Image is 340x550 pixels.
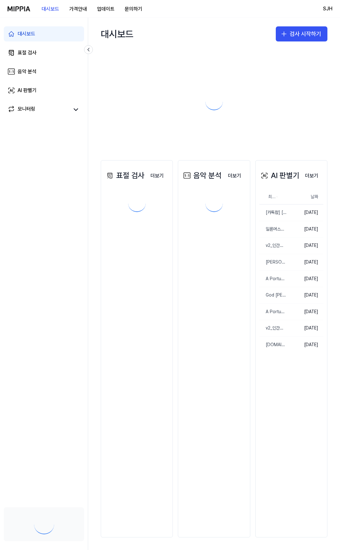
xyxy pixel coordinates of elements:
[287,303,323,320] td: [DATE]
[259,226,287,232] div: 일론머스크 - '화성 갈끄니까(To [GEOGRAPHIC_DATA])' MV
[323,5,332,13] button: SJH
[287,320,323,337] td: [DATE]
[287,221,323,237] td: [DATE]
[259,287,287,303] a: God [PERSON_NAME] ([PERSON_NAME]) '바로 리부트 정상화' MV
[276,26,327,41] button: 검사 시작하기
[4,64,84,79] a: 음악 분석
[287,287,323,304] td: [DATE]
[4,26,84,41] a: 대시보드
[4,45,84,60] a: 표절 검사
[259,309,287,315] div: A Portugal without [PERSON_NAME] 4.5
[287,237,323,254] td: [DATE]
[287,189,323,204] th: 날짜
[287,204,323,221] td: [DATE]
[259,342,287,348] div: [DOMAIN_NAME] - 인간극장 오프닝
[259,320,287,336] a: v2_인간극장 오프닝
[259,325,287,331] div: v2_인간극장 오프닝
[259,276,287,282] div: A Portugal without [PERSON_NAME] 4.5
[300,170,323,182] button: 더보기
[120,3,147,15] button: 문의하기
[92,0,120,18] a: 업데이트
[259,292,287,298] div: God [PERSON_NAME] ([PERSON_NAME]) '바로 리부트 정상화' MV
[37,3,64,15] button: 대시보드
[18,87,37,94] div: AI 판별기
[8,6,30,11] img: logo
[287,254,323,271] td: [DATE]
[259,271,287,287] a: A Portugal without [PERSON_NAME] 4.5
[259,204,287,221] a: [카톡팝] [PERSON_NAME]는 이제 가난하다고 MV
[18,105,35,114] div: 모니터링
[259,237,287,254] a: v2_인간극장 오프닝
[4,83,84,98] a: AI 판별기
[145,169,169,182] a: 더보기
[259,210,287,216] div: [카톡팝] [PERSON_NAME]는 이제 가난하다고 MV
[105,170,144,182] div: 표절 검사
[64,3,92,15] button: 가격안내
[287,270,323,287] td: [DATE]
[223,169,246,182] a: 더보기
[259,242,287,249] div: v2_인간극장 오프닝
[259,170,299,182] div: AI 판별기
[259,304,287,320] a: A Portugal without [PERSON_NAME] 4.5
[101,24,133,44] div: 대시보드
[182,170,222,182] div: 음악 분석
[18,30,35,38] div: 대시보드
[259,254,287,270] a: [PERSON_NAME][PERSON_NAME]드림
[18,49,37,57] div: 표절 검사
[223,170,246,182] button: 더보기
[18,68,37,75] div: 음악 분석
[259,259,287,265] div: [PERSON_NAME][PERSON_NAME]드림
[259,337,287,353] a: [DOMAIN_NAME] - 인간극장 오프닝
[8,105,69,114] a: 모니터링
[145,170,169,182] button: 더보기
[259,221,287,237] a: 일론머스크 - '화성 갈끄니까(To [GEOGRAPHIC_DATA])' MV
[287,337,323,353] td: [DATE]
[300,169,323,182] a: 더보기
[92,3,120,15] button: 업데이트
